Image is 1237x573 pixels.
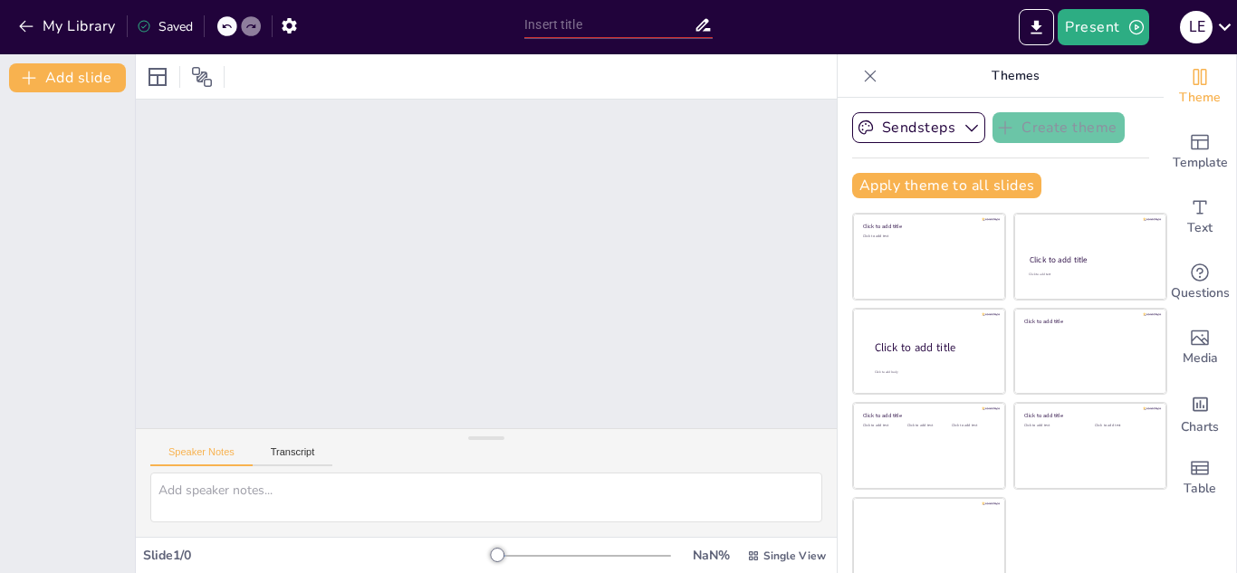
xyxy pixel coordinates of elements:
[1019,9,1054,45] button: Export to PowerPoint
[1181,417,1219,437] span: Charts
[875,340,991,356] div: Click to add title
[1024,317,1154,324] div: Click to add title
[1024,412,1154,419] div: Click to add title
[1024,424,1081,428] div: Click to add text
[907,424,948,428] div: Click to add text
[1164,380,1236,445] div: Add charts and graphs
[1164,250,1236,315] div: Get real-time input from your audience
[863,424,904,428] div: Click to add text
[1164,315,1236,380] div: Add images, graphics, shapes or video
[1184,479,1216,499] span: Table
[885,54,1146,98] p: Themes
[191,66,213,88] span: Position
[1179,88,1221,108] span: Theme
[1180,9,1213,45] button: L E
[852,173,1041,198] button: Apply theme to all slides
[1164,119,1236,185] div: Add ready made slides
[952,424,992,428] div: Click to add text
[689,547,733,564] div: NaN %
[875,370,989,375] div: Click to add body
[1183,349,1218,368] span: Media
[1187,218,1213,238] span: Text
[852,112,985,143] button: Sendsteps
[1058,9,1148,45] button: Present
[1180,11,1213,43] div: L E
[150,446,253,466] button: Speaker Notes
[1164,185,1236,250] div: Add text boxes
[763,549,826,563] span: Single View
[1171,283,1230,303] span: Questions
[137,18,193,35] div: Saved
[1164,54,1236,119] div: Change the overall theme
[1030,254,1150,265] div: Click to add title
[863,223,992,230] div: Click to add title
[143,547,497,564] div: Slide 1 / 0
[992,112,1125,143] button: Create theme
[253,446,333,466] button: Transcript
[1029,272,1149,277] div: Click to add text
[1164,445,1236,511] div: Add a table
[863,412,992,419] div: Click to add title
[9,63,126,92] button: Add slide
[143,62,172,91] div: Layout
[524,12,694,38] input: Insert title
[14,12,123,41] button: My Library
[863,234,992,239] div: Click to add text
[1173,153,1228,173] span: Template
[1095,424,1152,428] div: Click to add text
